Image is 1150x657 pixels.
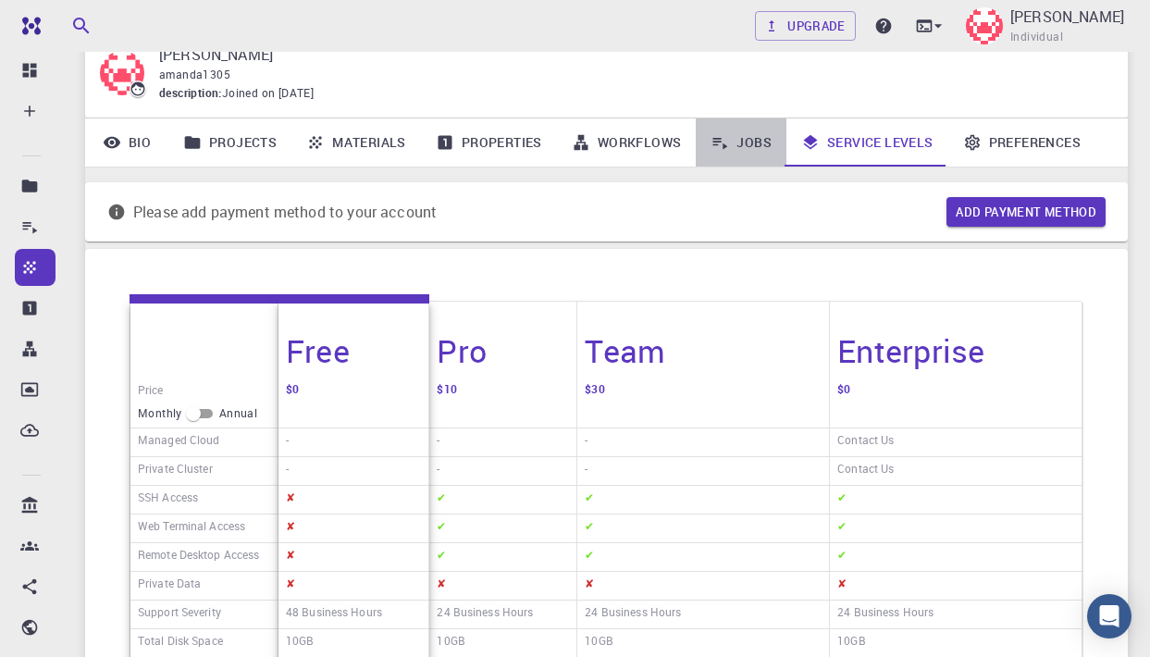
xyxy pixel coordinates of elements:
h6: ✘ [585,574,594,598]
span: amanda1305 [159,67,230,81]
h6: 10GB [286,631,314,655]
h6: Support Severity [138,602,221,626]
h6: $0 [286,379,299,426]
h6: ✔ [837,545,847,569]
h6: Contact Us [837,430,894,454]
h4: Free [286,331,350,370]
h6: Web Terminal Access [138,516,245,540]
h6: 24 Business Hours [837,602,934,626]
h6: ✘ [286,545,295,569]
h6: ✔ [585,545,594,569]
h6: - [286,459,289,483]
h6: ✔ [437,516,446,540]
h6: ✘ [286,574,295,598]
img: amanda jansen [966,7,1003,44]
h6: 24 Business Hours [585,602,681,626]
h6: Private Cluster [138,459,213,483]
p: [PERSON_NAME] [159,43,1098,66]
h6: - [437,430,439,454]
a: Properties [421,118,557,167]
span: Monthly [138,404,182,423]
h6: ✔ [837,488,847,512]
h6: 24 Business Hours [437,602,533,626]
h6: $30 [585,379,604,426]
a: Materials [291,118,421,167]
h6: ✔ [585,516,594,540]
p: Please add payment method to your account [133,201,437,223]
a: Bio [85,118,168,167]
div: Open Intercom Messenger [1087,594,1131,638]
h6: ✔ [837,516,847,540]
a: Workflows [557,118,697,167]
h6: 10GB [437,631,464,655]
h6: - [437,459,439,483]
h6: Contact Us [837,459,894,483]
a: Jobs [696,118,786,167]
h6: Total Disk Space [138,631,223,655]
h6: $0 [837,379,850,426]
h6: - [585,459,587,483]
a: Projects [168,118,291,167]
h6: - [585,430,587,454]
h6: ✔ [437,488,446,512]
h6: - [286,430,289,454]
h6: 10GB [837,631,865,655]
h6: ✘ [437,574,446,598]
a: Service Levels [786,118,948,167]
span: Joined on [DATE] [222,84,314,103]
span: Individual [1010,28,1063,46]
h6: 48 Business Hours [286,602,382,626]
img: logo [15,17,41,35]
h6: ✘ [286,516,295,540]
h4: Enterprise [837,331,985,370]
h6: $10 [437,379,456,426]
h6: ✔ [585,488,594,512]
h6: 10GB [585,631,612,655]
h4: Pro [437,331,487,370]
h6: ✔ [437,545,446,569]
button: Add payment method [946,197,1106,227]
h6: Managed Cloud [138,430,219,454]
h6: Price [138,380,164,400]
h6: ✘ [837,574,847,598]
span: Annual [219,404,257,423]
h6: ✘ [286,488,295,512]
h6: Private Data [138,574,201,598]
h6: SSH Access [138,488,198,512]
span: Suporte [39,13,105,30]
a: Upgrade [755,11,856,41]
h4: Team [585,331,665,370]
h6: Remote Desktop Access [138,545,259,569]
span: description : [159,84,222,103]
a: Preferences [948,118,1095,167]
p: [PERSON_NAME] [1010,6,1124,28]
